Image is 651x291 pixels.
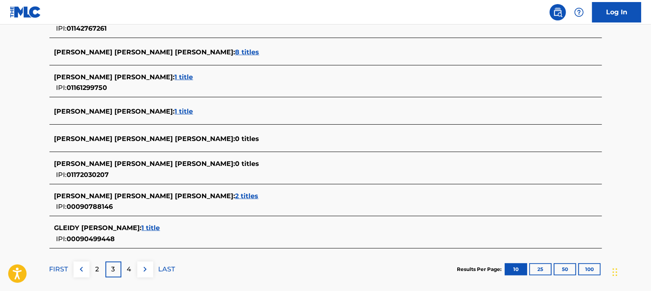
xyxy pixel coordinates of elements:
[54,48,235,56] span: [PERSON_NAME] [PERSON_NAME] [PERSON_NAME] :
[67,203,113,210] span: 00090788146
[112,264,115,274] p: 3
[56,203,67,210] span: IPI:
[76,264,86,274] img: left
[550,4,566,20] a: Public Search
[235,48,260,56] span: 8 titles
[142,224,160,232] span: 1 title
[56,235,67,243] span: IPI:
[235,135,260,143] span: 0 titles
[54,192,235,200] span: [PERSON_NAME] [PERSON_NAME] [PERSON_NAME] :
[67,235,115,243] span: 00090499448
[96,264,99,274] p: 2
[529,263,552,275] button: 25
[610,252,651,291] iframe: Chat Widget
[54,224,142,232] span: GLEIDY [PERSON_NAME] :
[175,73,193,81] span: 1 title
[505,263,527,275] button: 10
[578,263,601,275] button: 100
[56,25,67,32] span: IPI:
[574,7,584,17] img: help
[613,260,617,284] div: Drag
[127,264,132,274] p: 4
[67,84,107,92] span: 01161299750
[54,107,175,115] span: [PERSON_NAME] [PERSON_NAME] :
[54,73,175,81] span: [PERSON_NAME] [PERSON_NAME] :
[175,107,193,115] span: 1 title
[592,2,641,22] a: Log In
[235,192,259,200] span: 2 titles
[67,171,109,179] span: 01172030207
[457,266,504,273] p: Results Per Page:
[571,4,587,20] div: Help
[49,264,68,274] p: FIRST
[553,7,563,17] img: search
[10,6,41,18] img: MLC Logo
[54,160,235,168] span: [PERSON_NAME] [PERSON_NAME] [PERSON_NAME] :
[140,264,150,274] img: right
[159,264,175,274] p: LAST
[554,263,576,275] button: 50
[54,135,235,143] span: [PERSON_NAME] [PERSON_NAME] [PERSON_NAME] :
[56,84,67,92] span: IPI:
[67,25,107,32] span: 01142767261
[56,171,67,179] span: IPI:
[235,160,260,168] span: 0 titles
